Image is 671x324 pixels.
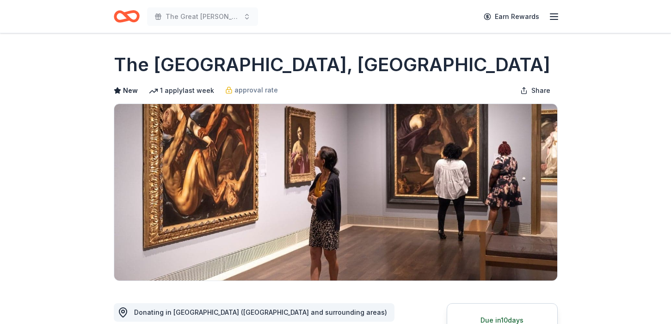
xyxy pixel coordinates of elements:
[234,85,278,96] span: approval rate
[149,85,214,96] div: 1 apply last week
[478,8,545,25] a: Earn Rewards
[513,81,558,100] button: Share
[531,85,550,96] span: Share
[114,6,140,27] a: Home
[166,11,240,22] span: The Great [PERSON_NAME] House Gala
[123,85,138,96] span: New
[114,52,550,78] h1: The [GEOGRAPHIC_DATA], [GEOGRAPHIC_DATA]
[225,85,278,96] a: approval rate
[114,104,557,281] img: Image for The Museum of Fine Arts, Houston
[147,7,258,26] button: The Great [PERSON_NAME] House Gala
[134,308,387,316] span: Donating in [GEOGRAPHIC_DATA] ([GEOGRAPHIC_DATA] and surrounding areas)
